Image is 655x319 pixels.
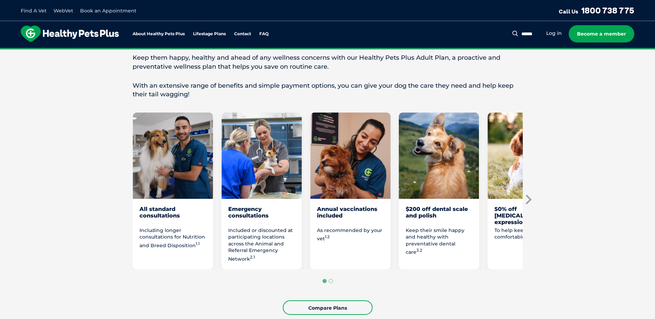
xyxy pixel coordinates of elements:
li: 2 of 8 [221,113,302,269]
p: Including longer consultations for Nutrition and Breed Disposition [139,227,206,249]
p: As recommended by your vet [317,227,384,242]
a: WebVet [54,8,73,14]
p: With an extensive range of benefits and simple payment options, you can give your dog the care th... [133,81,523,99]
p: Keep their smile happy and healthy with preventative dental care [406,227,472,256]
span: Call Us [559,8,578,15]
li: 4 of 8 [399,113,479,269]
a: Book an Appointment [80,8,136,14]
sup: 3.2 [416,248,422,253]
div: $200 off dental scale and polish [406,206,472,226]
span: Proactive, preventative wellness program designed to keep your pet healthier and happier for longer [199,48,456,55]
a: Lifestage Plans [193,32,226,36]
a: Contact [234,32,251,36]
div: Annual vaccinations included [317,206,384,226]
a: Find A Vet [21,8,47,14]
a: Compare Plans [283,300,373,315]
button: Go to page 1 [322,279,327,283]
li: 1 of 8 [133,113,213,269]
p: Included or discounted at participating locations across the Animal and Referral Emergency Network [228,227,295,263]
a: About Healthy Pets Plus [133,32,185,36]
ul: Select a slide to show [133,278,523,284]
sup: 2.1 [250,255,255,260]
button: Go to page 2 [329,279,333,283]
p: Keep them happy, healthy and ahead of any wellness concerns with our Healthy Pets Plus Adult Plan... [133,54,523,71]
sup: 1.2 [325,234,330,239]
p: To help keep your dog comfortable [494,227,561,241]
li: 5 of 8 [488,113,568,269]
div: Emergency consultations [228,206,295,226]
a: Become a member [569,25,634,42]
div: All standard consultations [139,206,206,226]
li: 3 of 8 [310,113,391,269]
a: Call Us1800 738 775 [559,5,634,16]
button: Next slide [523,194,533,205]
div: 50% off [MEDICAL_DATA] expression [494,206,561,226]
a: FAQ [259,32,269,36]
img: hpp-logo [21,26,119,42]
button: Search [511,30,520,37]
sup: 1.1 [196,241,200,246]
a: Log in [546,30,562,37]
